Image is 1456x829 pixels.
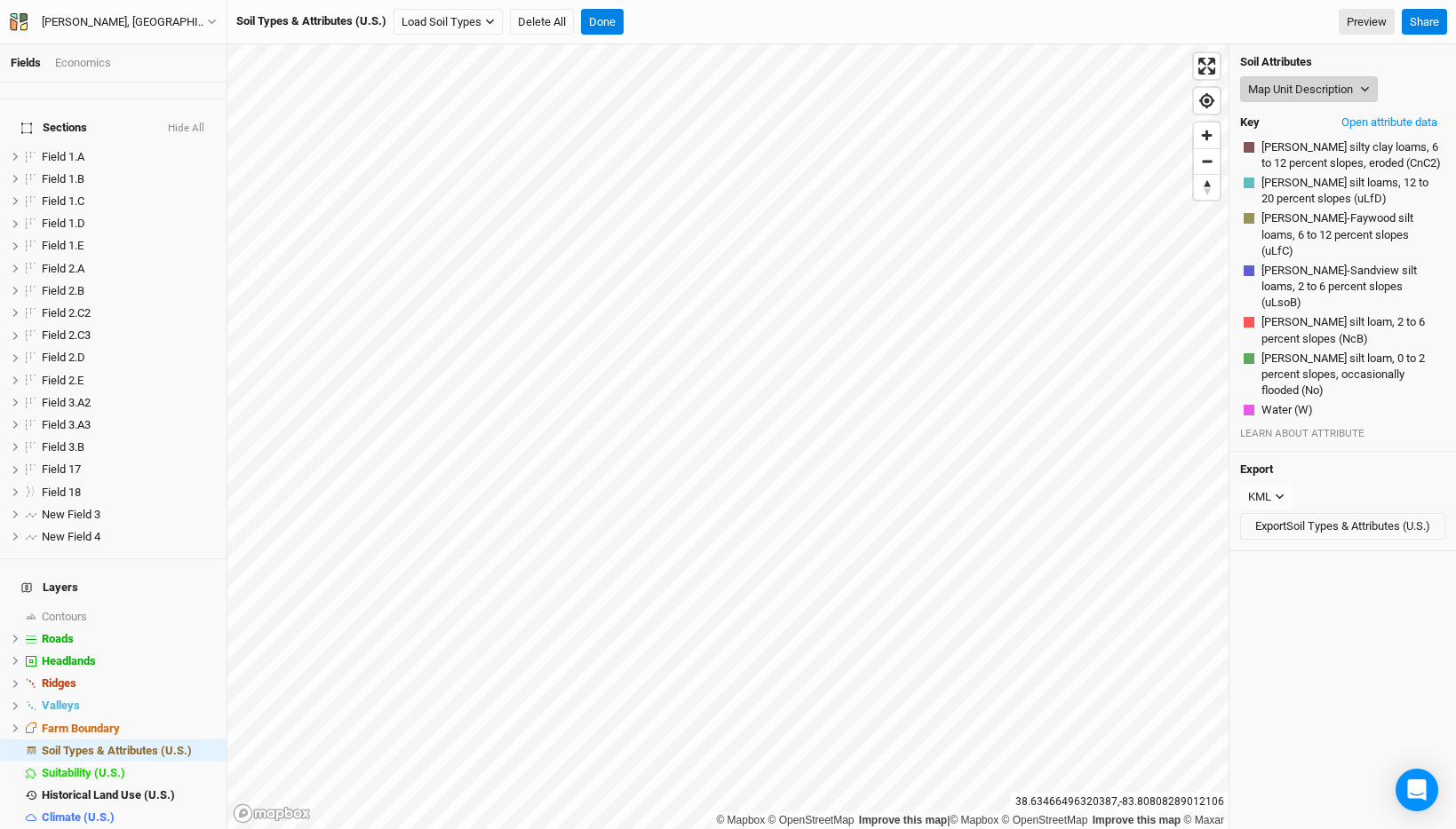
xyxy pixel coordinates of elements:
[1240,462,1445,477] h4: Export
[42,632,216,646] div: Roads
[42,810,115,824] span: Climate (U.S.)
[42,239,216,253] div: Field 1.E
[581,9,624,36] button: Done
[950,814,999,826] a: Mapbox
[42,722,120,735] span: Farm Boundary
[42,654,96,667] span: Headlands
[42,351,216,365] div: Field 2.D
[42,217,216,231] div: Field 1.D
[42,306,91,320] span: Field 2.C2
[42,328,91,342] span: Field 2.C3
[42,632,74,645] span: Roads
[1093,814,1181,826] a: Improve this map
[1261,314,1442,346] span: [PERSON_NAME] silt loam, 2 to 6 percent slopes (NcB)
[1194,149,1220,174] span: Zoom out
[1194,148,1220,174] button: Zoom out
[1261,402,1313,418] span: Water (W)
[42,374,216,388] div: Field 2.E
[1240,513,1445,540] button: ExportSoil Types & Attributes (U.S.)
[1183,814,1224,826] a: Maxar
[42,284,216,298] div: Field 2.B
[716,814,765,826] a: Mapbox
[1194,122,1220,148] button: Zoom in
[394,9,503,36] button: Load Soil Types
[42,530,100,543] span: New Field 4
[1240,484,1293,510] button: KML
[42,150,216,164] div: Field 1.A
[42,744,192,757] span: Soil Types & Attributes (U.S.)
[42,262,84,275] span: Field 2.A
[42,374,84,387] span: Field 2.E
[42,508,100,521] span: New Field 3
[42,194,84,208] span: Field 1.C
[42,810,216,825] div: Climate (U.S.)
[1261,210,1442,259] span: [PERSON_NAME]-Faywood silt loams, 6 to 12 percent slopes (uLfC)
[1240,76,1378,103] button: Map Unit Description
[42,306,216,320] div: Field 2.C2
[716,811,1224,829] div: |
[42,440,84,454] span: Field 3.B
[9,12,218,32] button: [PERSON_NAME], [GEOGRAPHIC_DATA] - Spring '22 - Original
[42,699,216,713] div: Valleys
[42,418,216,432] div: Field 3.A3
[1194,174,1220,200] button: Reset bearing to north
[227,44,1229,829] canvas: Map
[1240,115,1260,130] h4: Key
[42,699,80,712] span: Valleys
[42,676,216,691] div: Ridges
[233,803,311,824] a: Mapbox logo
[1240,426,1445,440] div: LEARN ABOUT ATTRIBUTE
[42,486,81,499] span: Field 18
[42,351,85,364] span: Field 2.D
[42,418,91,431] span: Field 3.A3
[42,396,91,409] span: Field 3.A2
[167,122,205,135] button: Hide All
[1339,9,1395,36] a: Preview
[21,121,87,135] span: Sections
[42,194,216,209] div: Field 1.C
[55,55,111,71] div: Economics
[1261,175,1442,207] span: [PERSON_NAME] silt loams, 12 to 20 percent slopes (uLfD)
[1402,9,1447,36] button: Share
[42,486,216,500] div: Field 18
[42,610,216,624] div: Contours
[42,172,216,186] div: Field 1.B
[859,814,947,826] a: Improve this map
[42,508,216,522] div: New Field 3
[1194,53,1220,79] button: Enter fullscreen
[42,440,216,454] div: Field 3.B
[236,13,386,29] div: Soil Types & Attributes (U.S.)
[42,172,84,186] span: Field 1.B
[42,150,84,163] span: Field 1.A
[42,13,207,31] div: K.Hill, KY - Spring '22 - Original
[42,462,216,477] div: Field 17
[42,788,175,801] span: Historical Land Use (U.S.)
[1396,769,1438,811] div: Open Intercom Messenger
[42,744,216,758] div: Soil Types & Attributes (U.S.)
[11,570,216,605] h4: Layers
[1333,109,1445,136] button: Open attribute data
[42,788,216,802] div: Historical Land Use (U.S.)
[42,530,216,544] div: New Field 4
[42,284,84,297] span: Field 2.B
[1261,351,1442,399] span: [PERSON_NAME] silt loam, 0 to 2 percent slopes, occasionally flooded (No)
[1261,139,1442,171] span: [PERSON_NAME] silty clay loams, 6 to 12 percent slopes, eroded (CnC2)
[42,217,85,230] span: Field 1.D
[1002,814,1088,826] a: OpenStreetMap
[1194,175,1220,200] span: Reset bearing to north
[510,9,574,36] button: Delete All
[42,262,216,276] div: Field 2.A
[11,56,41,69] a: Fields
[42,239,84,252] span: Field 1.E
[768,814,855,826] a: OpenStreetMap
[42,766,216,780] div: Suitability (U.S.)
[1194,88,1220,114] button: Find my location
[42,396,216,410] div: Field 3.A2
[42,654,216,668] div: Headlands
[1240,55,1445,69] h4: Soil Attributes
[42,610,87,623] span: Contours
[1248,488,1271,506] div: KML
